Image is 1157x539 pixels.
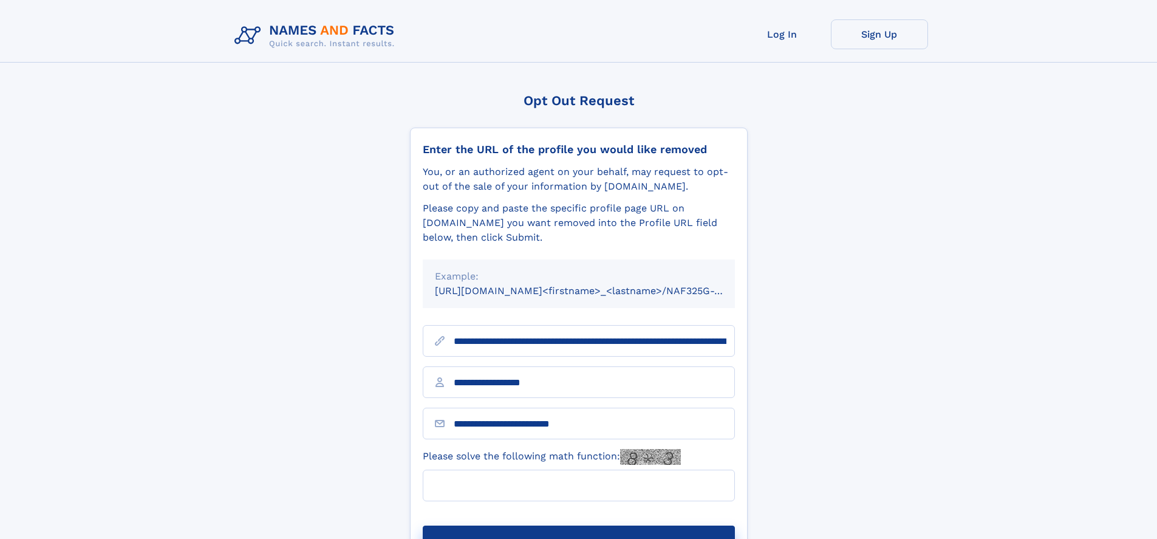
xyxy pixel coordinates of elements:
a: Log In [734,19,831,49]
div: Enter the URL of the profile you would like removed [423,143,735,156]
label: Please solve the following math function: [423,449,681,465]
div: Please copy and paste the specific profile page URL on [DOMAIN_NAME] you want removed into the Pr... [423,201,735,245]
small: [URL][DOMAIN_NAME]<firstname>_<lastname>/NAF325G-xxxxxxxx [435,285,758,297]
div: Example: [435,269,723,284]
div: Opt Out Request [410,93,748,108]
a: Sign Up [831,19,928,49]
div: You, or an authorized agent on your behalf, may request to opt-out of the sale of your informatio... [423,165,735,194]
img: Logo Names and Facts [230,19,404,52]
